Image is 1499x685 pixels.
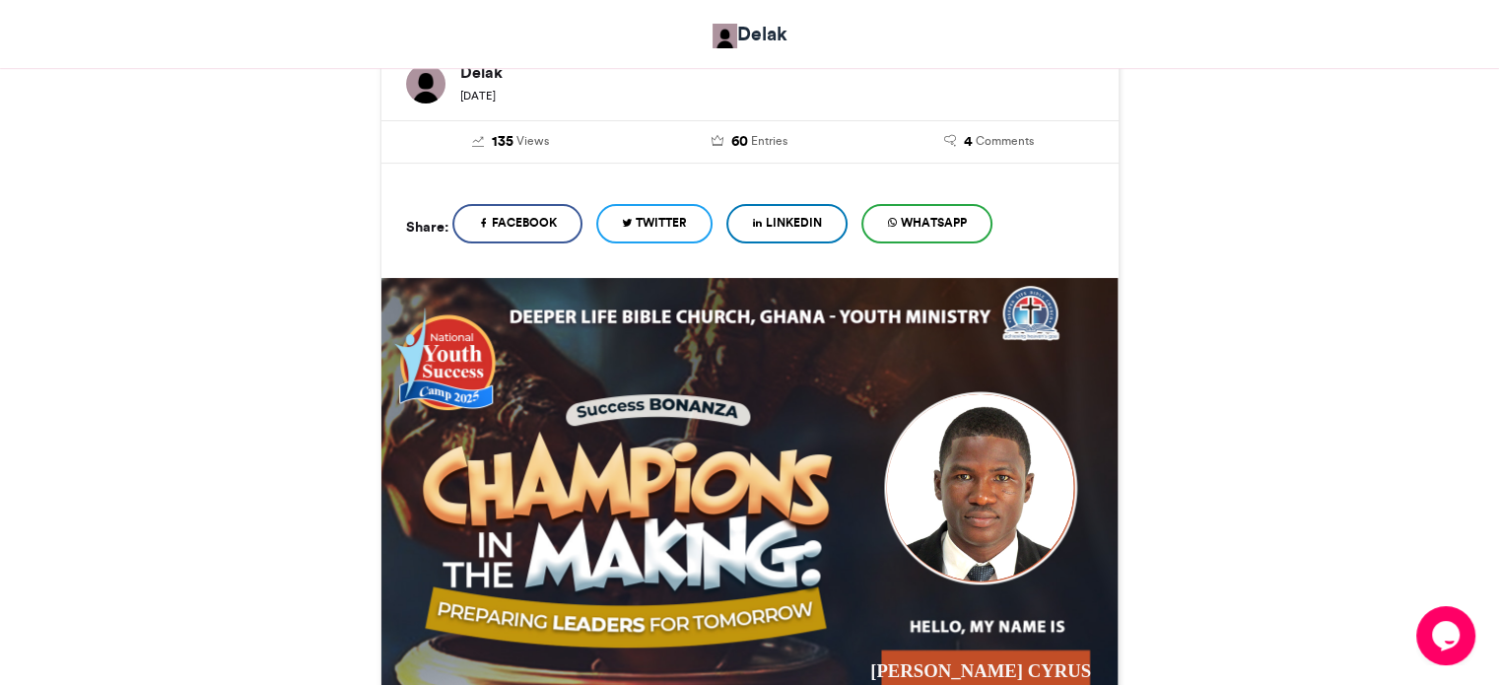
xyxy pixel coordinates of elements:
[766,214,822,232] span: LinkedIn
[645,131,854,153] a: 60 Entries
[596,204,713,243] a: Twitter
[886,393,1073,581] img: 1755526662.829-b2dcae4267c1926e4edbba7f5065fdc4d8f11412.png
[452,204,582,243] a: Facebook
[731,131,748,153] span: 60
[726,204,848,243] a: LinkedIn
[1416,606,1479,665] iframe: chat widget
[636,214,687,232] span: Twitter
[406,214,448,240] h5: Share:
[713,24,737,48] img: Moses Kumesi
[460,89,496,103] small: [DATE]
[492,131,513,153] span: 135
[516,132,549,150] span: Views
[901,214,967,232] span: WhatsApp
[406,131,616,153] a: 135 Views
[964,131,973,153] span: 4
[861,204,992,243] a: WhatsApp
[406,64,445,103] img: Delak
[751,132,787,150] span: Entries
[492,214,557,232] span: Facebook
[884,131,1094,153] a: 4 Comments
[976,132,1034,150] span: Comments
[460,64,1094,80] h6: Delak
[713,20,787,48] a: Delak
